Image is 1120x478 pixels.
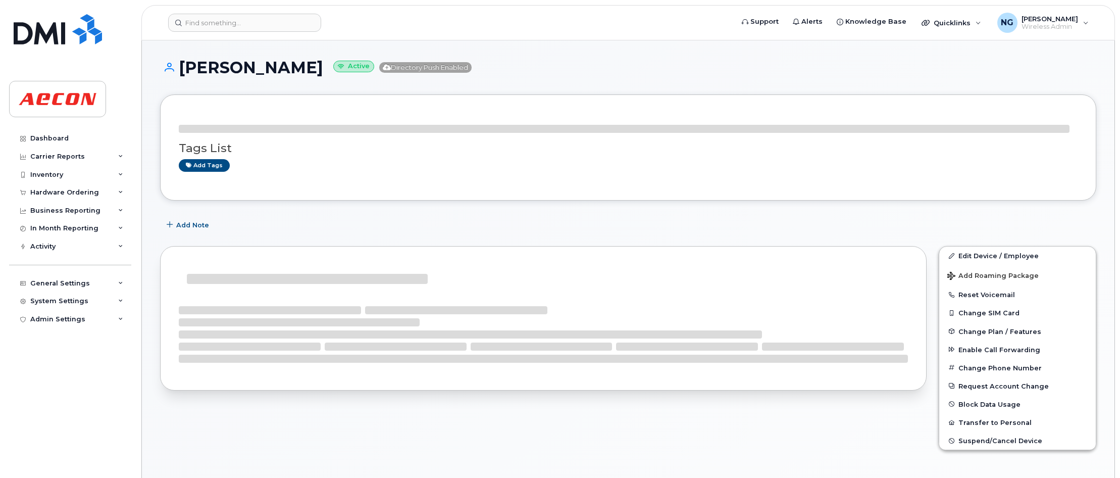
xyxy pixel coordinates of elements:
[939,322,1096,341] button: Change Plan / Features
[958,437,1042,445] span: Suspend/Cancel Device
[160,216,218,234] button: Add Note
[176,220,209,230] span: Add Note
[939,359,1096,377] button: Change Phone Number
[939,247,1096,265] a: Edit Device / Employee
[160,59,1096,76] h1: [PERSON_NAME]
[939,341,1096,359] button: Enable Call Forwarding
[939,395,1096,413] button: Block Data Usage
[939,432,1096,450] button: Suspend/Cancel Device
[179,142,1078,155] h3: Tags List
[333,61,374,72] small: Active
[958,346,1040,353] span: Enable Call Forwarding
[958,327,1041,335] span: Change Plan / Features
[939,413,1096,432] button: Transfer to Personal
[939,377,1096,395] button: Request Account Change
[939,304,1096,322] button: Change SIM Card
[179,159,230,172] a: Add tags
[379,62,472,73] span: Directory Push Enabled
[939,285,1096,304] button: Reset Voicemail
[939,265,1096,285] button: Add Roaming Package
[947,272,1039,281] span: Add Roaming Package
